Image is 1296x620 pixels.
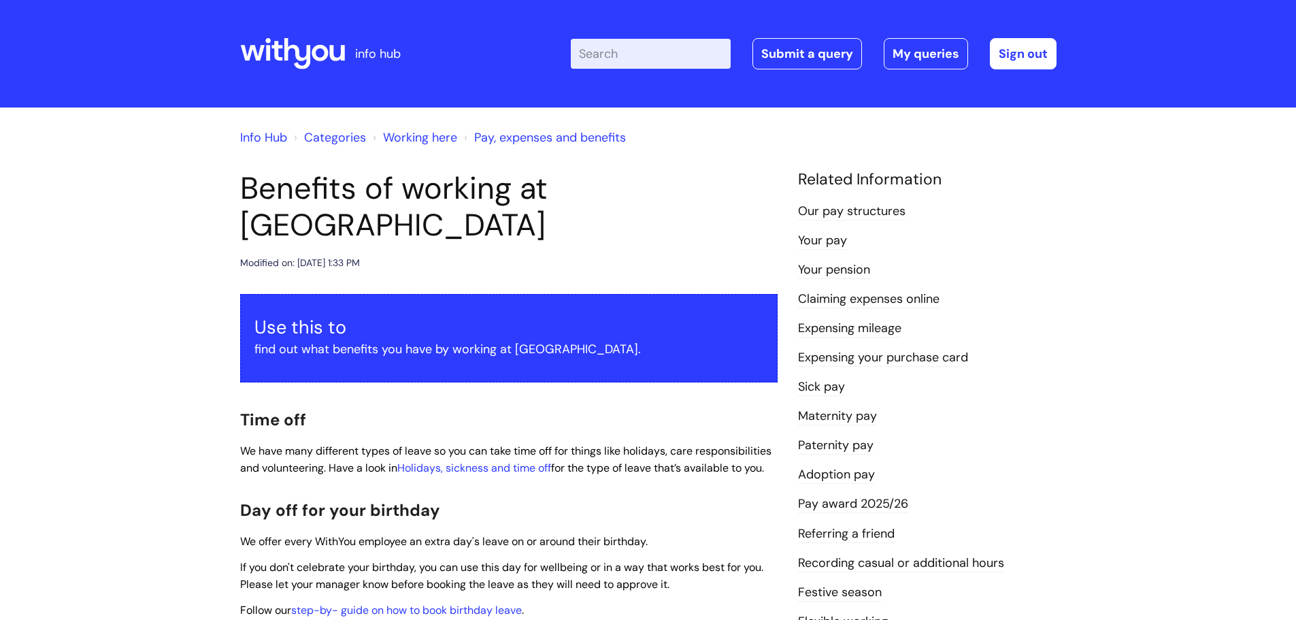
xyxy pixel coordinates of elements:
[290,127,366,148] li: Solution home
[240,444,771,475] span: We have many different types of leave so you can take time off for things like holidays, care res...
[798,349,968,367] a: Expensing your purchase card
[291,603,522,617] a: step-by- guide on how to book birthday leave
[240,409,306,430] span: Time off
[369,127,457,148] li: Working here
[798,170,1057,189] h4: Related Information
[798,525,895,543] a: Referring a friend
[990,38,1057,69] a: Sign out
[474,129,626,146] a: Pay, expenses and benefits
[798,232,847,250] a: Your pay
[798,203,905,221] a: Our pay structures
[461,127,626,148] li: Pay, expenses and benefits
[798,408,877,425] a: Maternity pay
[884,38,968,69] a: My queries
[240,255,360,272] div: Modified on: [DATE] 1:33 PM
[240,560,763,591] span: If you don't celebrate your birthday, you can use this day for wellbeing or in a way that works b...
[798,261,870,279] a: Your pension
[240,500,440,521] span: Day off for your birthday
[254,338,763,360] p: find out what benefits you have by working at [GEOGRAPHIC_DATA].
[798,495,908,513] a: Pay award 2025/26
[240,603,524,617] span: Follow our .
[571,39,731,69] input: Search
[254,316,763,338] h3: Use this to
[240,129,287,146] a: Info Hub
[798,437,874,455] a: Paternity pay
[798,555,1004,572] a: Recording casual or additional hours
[304,129,366,146] a: Categories
[383,129,457,146] a: Working here
[240,170,778,244] h1: Benefits of working at [GEOGRAPHIC_DATA]
[571,38,1057,69] div: | -
[798,291,940,308] a: Claiming expenses online
[798,320,901,338] a: Expensing mileage
[798,378,845,396] a: Sick pay
[798,466,875,484] a: Adoption pay
[752,38,862,69] a: Submit a query
[355,43,401,65] p: info hub
[240,534,648,549] span: We offer every WithYou employee an extra day's leave on or around their birthday.
[397,461,551,475] a: Holidays, sickness and time off
[798,584,882,602] a: Festive season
